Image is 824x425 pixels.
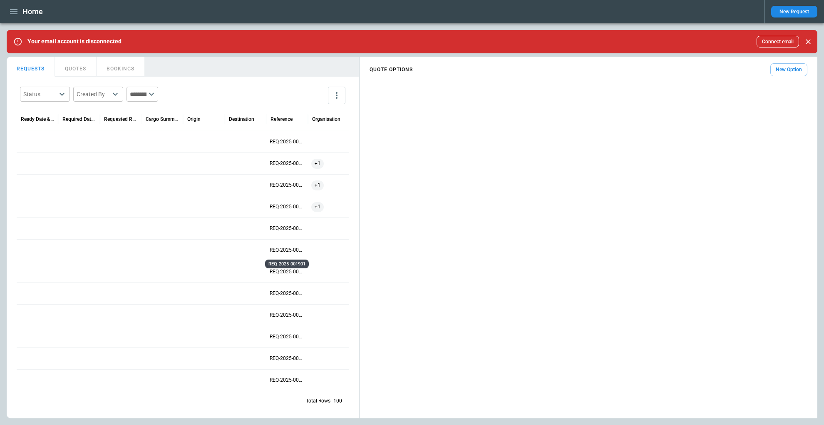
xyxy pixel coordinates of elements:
[328,87,345,104] button: more
[312,116,340,122] div: Organisation
[62,116,96,122] div: Required Date & Time (UTC)
[370,68,413,72] h4: QUOTE OPTIONS
[23,90,57,98] div: Status
[270,290,305,297] p: REQ-2025-001899
[22,7,43,17] h1: Home
[7,57,55,77] button: REQUESTS
[802,32,814,51] div: dismiss
[270,377,305,384] p: REQ-2025-001895
[21,116,54,122] div: Ready Date & Time (UTC)
[757,36,799,47] button: Connect email
[270,268,305,275] p: REQ-2025-001900
[360,60,817,80] div: scrollable content
[771,6,817,17] button: New Request
[770,63,807,76] button: New Option
[311,153,324,174] span: +1
[270,225,305,232] p: REQ-2025-001902
[270,312,305,319] p: REQ-2025-001898
[265,260,309,268] div: REQ-2025-001901
[271,116,293,122] div: Reference
[55,57,97,77] button: QUOTES
[146,116,179,122] div: Cargo Summary
[306,397,332,405] p: Total Rows:
[187,116,201,122] div: Origin
[27,38,122,45] p: Your email account is disconnected
[270,138,305,145] p: REQ-2025-001906
[311,175,324,196] span: +1
[270,160,305,167] p: REQ-2025-001905
[97,57,145,77] button: BOOKINGS
[311,196,324,217] span: +1
[229,116,254,122] div: Destination
[333,397,342,405] p: 100
[270,182,305,189] p: REQ-2025-001904
[77,90,110,98] div: Created By
[802,36,814,47] button: Close
[270,203,305,210] p: REQ-2025-001903
[270,333,305,340] p: REQ-2025-001897
[270,247,305,254] p: REQ-2025-001901
[270,355,305,362] p: REQ-2025-001896
[104,116,137,122] div: Requested Route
